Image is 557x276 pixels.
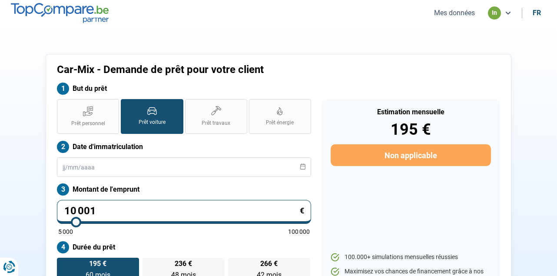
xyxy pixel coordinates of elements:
span: Prêt énergie [266,119,294,126]
span: Prêt voiture [139,119,166,126]
span: 195 € [89,260,106,267]
input: jj/mm/aaaa [57,157,311,177]
div: in [488,7,501,20]
span: € [300,207,304,215]
span: 100 000 [288,229,310,235]
h1: Car-Mix - Demande de prêt pour votre client [57,63,387,76]
label: Durée du prêt [57,241,311,253]
span: 236 € [175,260,192,267]
span: 5 000 [58,229,73,235]
button: Mes données [431,8,477,17]
span: 266 € [260,260,278,267]
label: But du prêt [57,83,311,95]
span: Prêt personnel [71,120,105,127]
li: 100.000+ simulations mensuelles réussies [331,253,491,262]
button: Non applicable [331,144,491,166]
div: Estimation mensuelle [331,109,491,116]
div: fr [533,9,541,17]
div: 195 € [331,122,491,137]
label: Date d'immatriculation [57,141,311,153]
span: Prêt travaux [202,120,230,127]
img: TopCompare.be [11,3,109,23]
label: Montant de l'emprunt [57,183,311,196]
